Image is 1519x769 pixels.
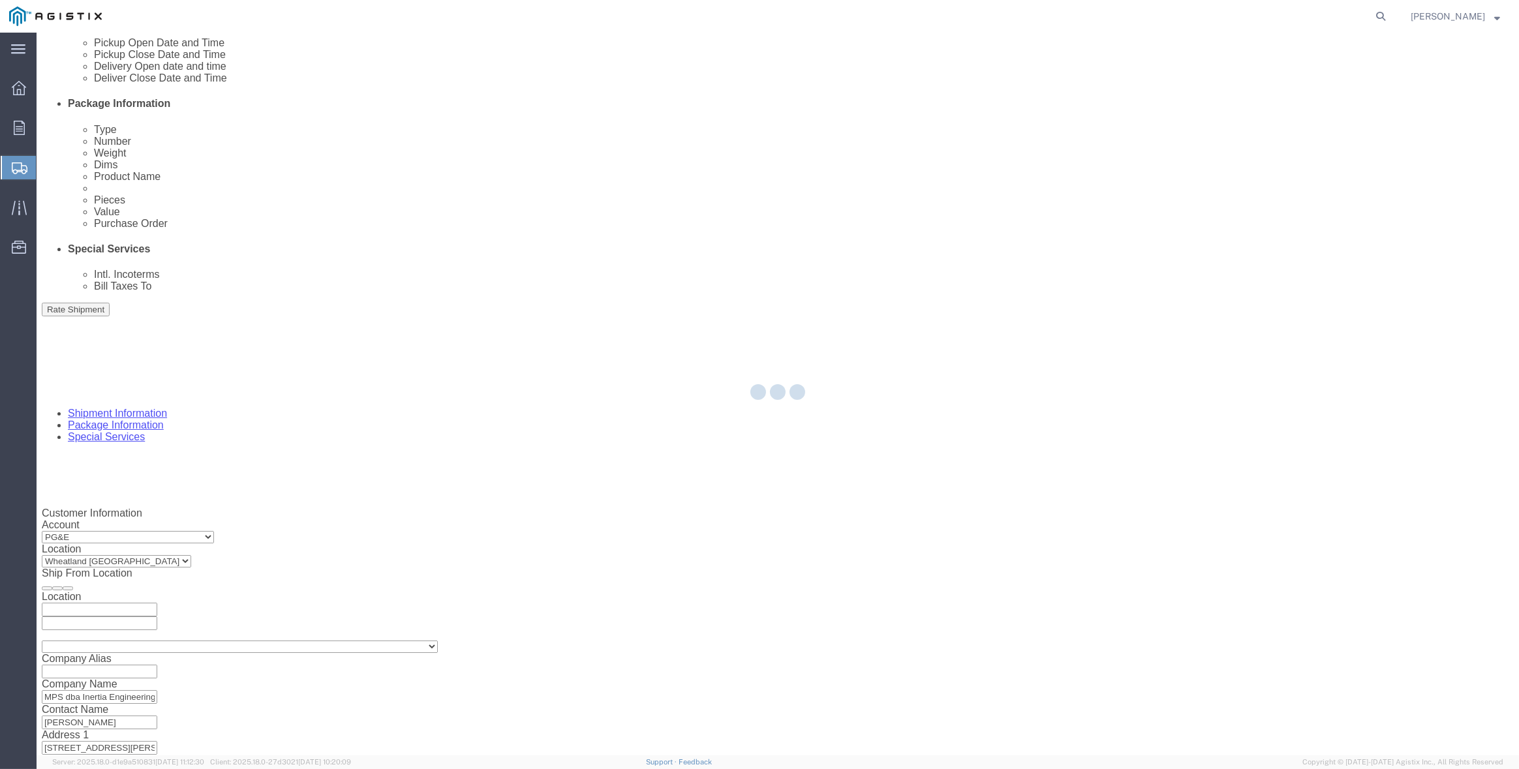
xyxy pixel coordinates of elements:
[679,758,712,766] a: Feedback
[52,758,204,766] span: Server: 2025.18.0-d1e9a510831
[1302,757,1503,768] span: Copyright © [DATE]-[DATE] Agistix Inc., All Rights Reserved
[298,758,351,766] span: [DATE] 10:20:09
[1411,9,1485,23] span: Chantelle Bower
[155,758,204,766] span: [DATE] 11:12:30
[210,758,351,766] span: Client: 2025.18.0-27d3021
[9,7,102,26] img: logo
[646,758,679,766] a: Support
[1410,8,1501,24] button: [PERSON_NAME]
